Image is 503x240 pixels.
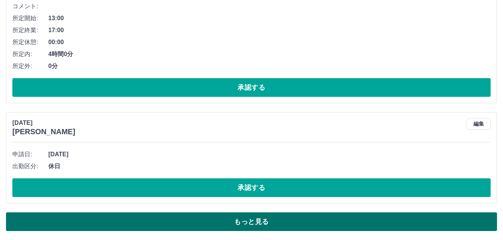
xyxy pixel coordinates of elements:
span: 出勤区分: [12,162,48,171]
span: 申請日: [12,150,48,159]
span: 4時間0分 [48,50,491,59]
h3: [PERSON_NAME] [12,127,75,136]
button: 承認する [12,78,491,97]
span: 所定開始: [12,14,48,23]
span: 所定外: [12,62,48,71]
span: コメント: [12,2,48,11]
p: [DATE] [12,119,75,127]
span: 13:00 [48,14,491,23]
span: 0分 [48,62,491,71]
button: 編集 [467,119,491,130]
span: 休日 [48,162,491,171]
button: 承認する [12,178,491,197]
span: 00:00 [48,38,491,47]
span: 所定休憩: [12,38,48,47]
span: 所定終業: [12,26,48,35]
span: 所定内: [12,50,48,59]
span: [DATE] [48,150,491,159]
button: もっと見る [6,212,497,231]
span: 17:00 [48,26,491,35]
